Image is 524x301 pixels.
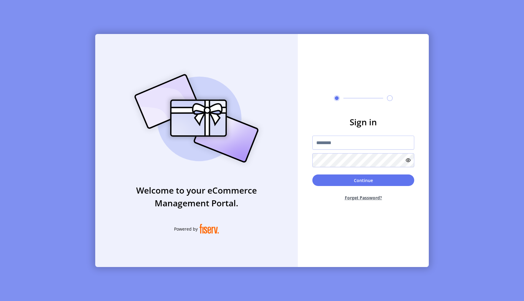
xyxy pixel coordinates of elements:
span: Powered by [174,226,198,232]
img: card_Illustration.svg [125,67,268,169]
button: Forget Password? [312,190,414,206]
button: Continue [312,174,414,186]
h3: Welcome to your eCommerce Management Portal. [95,184,298,209]
h3: Sign in [312,116,414,128]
